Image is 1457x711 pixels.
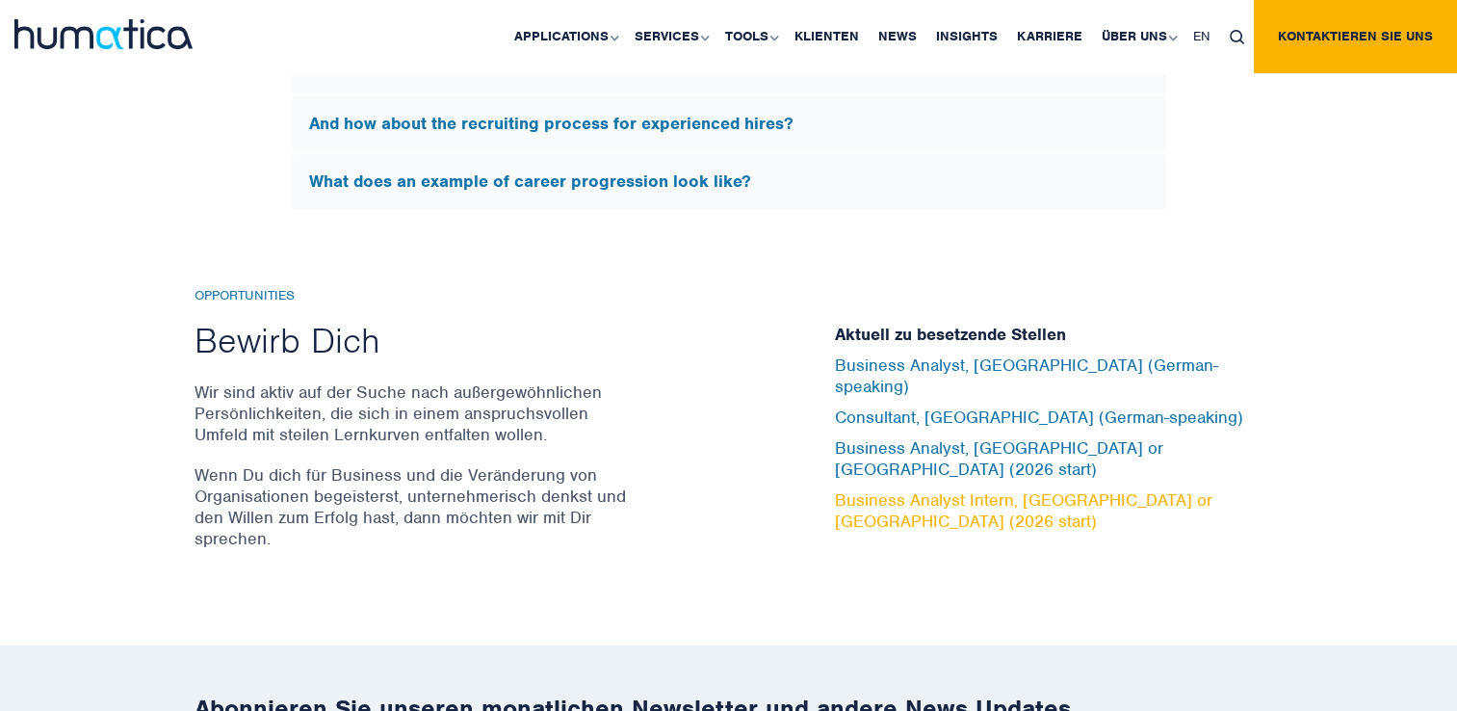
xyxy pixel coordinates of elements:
img: logo [14,19,193,49]
h2: Bewirb Dich [195,318,642,362]
a: Business Analyst, [GEOGRAPHIC_DATA] (German-speaking) [835,355,1218,397]
span: EN [1193,28,1210,44]
p: Wenn Du dich für Business und die Veränderung von Organisationen begeisterst, unternehmerisch den... [195,464,642,549]
h5: And how about the recruiting process for experienced hires? [309,114,1149,135]
h5: Aktuell zu besetzende Stellen [835,325,1263,346]
p: Wir sind aktiv auf der Suche nach außergewöhnlichen Persönlichkeiten, die sich in einem anspruchs... [195,382,642,445]
img: search_icon [1230,30,1244,44]
a: Business Analyst Intern, [GEOGRAPHIC_DATA] or [GEOGRAPHIC_DATA] (2026 start) [835,489,1212,532]
h6: Opportunities [195,288,642,304]
a: Business Analyst, [GEOGRAPHIC_DATA] or [GEOGRAPHIC_DATA] (2026 start) [835,437,1163,480]
a: Consultant, [GEOGRAPHIC_DATA] (German-speaking) [835,407,1243,428]
h5: What does an example of career progression look like? [309,171,1149,193]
